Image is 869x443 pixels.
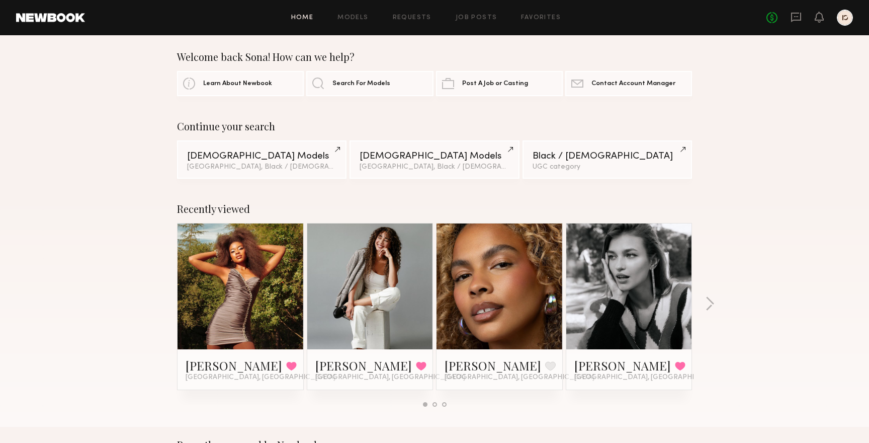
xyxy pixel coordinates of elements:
[436,71,563,96] a: Post A Job or Casting
[186,374,335,382] span: [GEOGRAPHIC_DATA], [GEOGRAPHIC_DATA]
[565,71,692,96] a: Contact Account Manager
[187,152,336,161] div: [DEMOGRAPHIC_DATA] Models
[360,164,509,171] div: [GEOGRAPHIC_DATA], Black / [DEMOGRAPHIC_DATA]
[315,374,465,382] span: [GEOGRAPHIC_DATA], [GEOGRAPHIC_DATA]
[350,140,519,179] a: [DEMOGRAPHIC_DATA] Models[GEOGRAPHIC_DATA], Black / [DEMOGRAPHIC_DATA]
[393,15,431,21] a: Requests
[186,357,282,374] a: [PERSON_NAME]
[337,15,368,21] a: Models
[591,81,675,87] span: Contact Account Manager
[533,152,682,161] div: Black / [DEMOGRAPHIC_DATA]
[574,357,671,374] a: [PERSON_NAME]
[523,140,692,179] a: Black / [DEMOGRAPHIC_DATA]UGC category
[315,357,412,374] a: [PERSON_NAME]
[177,71,304,96] a: Learn About Newbook
[521,15,561,21] a: Favorites
[462,81,528,87] span: Post A Job or Casting
[177,120,692,132] div: Continue your search
[360,152,509,161] div: [DEMOGRAPHIC_DATA] Models
[177,51,692,63] div: Welcome back Sona! How can we help?
[456,15,497,21] a: Job Posts
[177,203,692,215] div: Recently viewed
[187,164,336,171] div: [GEOGRAPHIC_DATA], Black / [DEMOGRAPHIC_DATA]
[445,374,594,382] span: [GEOGRAPHIC_DATA], [GEOGRAPHIC_DATA]
[445,357,541,374] a: [PERSON_NAME]
[533,164,682,171] div: UGC category
[177,140,346,179] a: [DEMOGRAPHIC_DATA] Models[GEOGRAPHIC_DATA], Black / [DEMOGRAPHIC_DATA]
[203,81,272,87] span: Learn About Newbook
[291,15,314,21] a: Home
[574,374,724,382] span: [GEOGRAPHIC_DATA], [GEOGRAPHIC_DATA]
[332,81,390,87] span: Search For Models
[306,71,433,96] a: Search For Models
